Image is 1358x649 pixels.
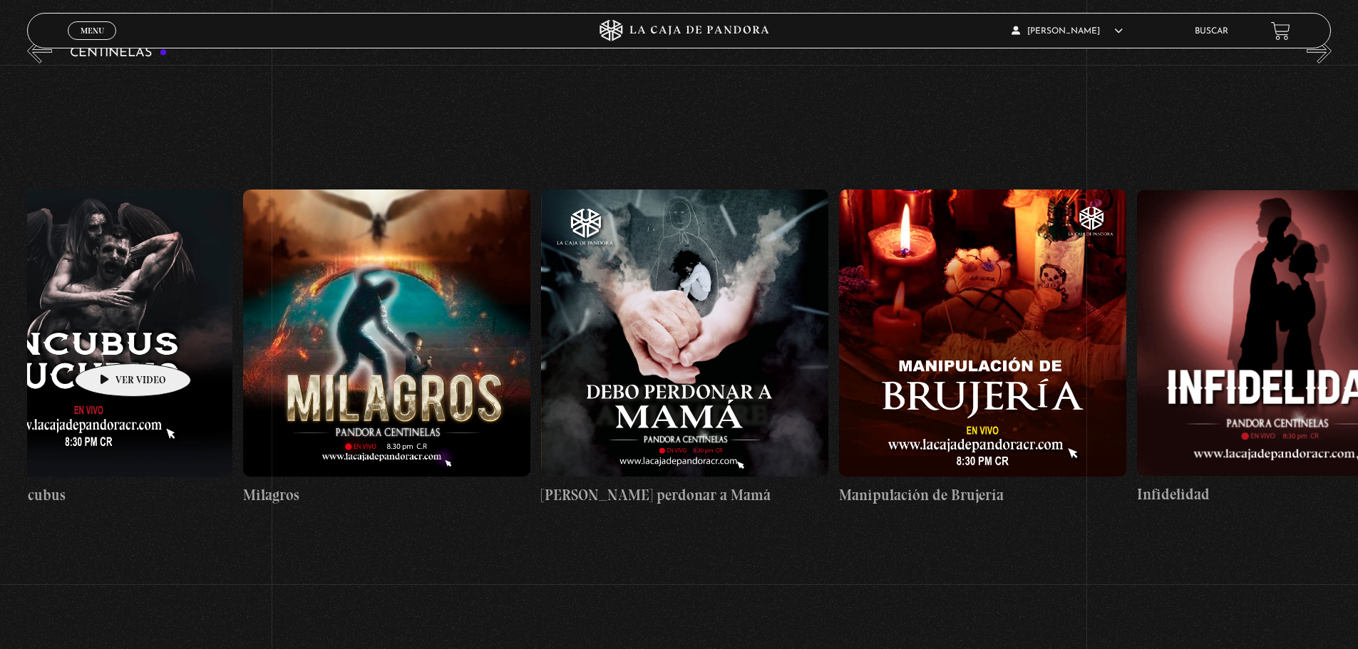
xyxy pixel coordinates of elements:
h4: [PERSON_NAME] perdonar a Mamá [541,484,828,507]
span: Menu [81,26,104,35]
a: Milagros [243,74,530,621]
h4: Milagros [243,484,530,507]
a: [PERSON_NAME] perdonar a Mamá [541,74,828,621]
h4: Manipulación de Brujería [839,484,1126,507]
a: View your shopping cart [1271,21,1290,41]
span: [PERSON_NAME] [1012,27,1123,36]
a: Manipulación de Brujería [839,74,1126,621]
span: Cerrar [76,38,109,48]
button: Previous [27,38,52,63]
a: Buscar [1195,27,1228,36]
h3: Centinelas [70,46,168,60]
button: Next [1307,38,1332,63]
